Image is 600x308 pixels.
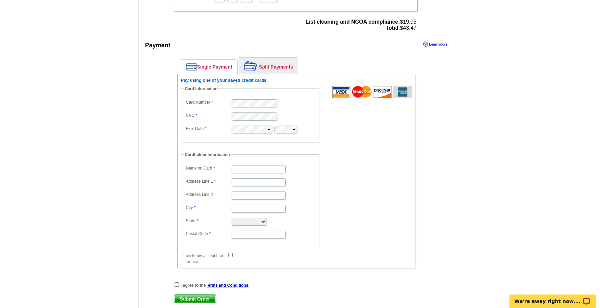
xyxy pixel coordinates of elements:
[181,60,237,74] a: Single Payment
[186,191,231,198] label: Address Line 2
[183,253,228,265] label: save to my account for later use
[184,152,231,158] legend: Cardholder Information
[145,41,171,50] div: Payment
[184,86,218,92] legend: Card Information
[181,78,412,83] h6: Pay using one of your saved credit cards.
[239,58,298,74] a: Split Payments
[505,287,600,308] iframe: LiveChat chat widget
[423,42,447,47] a: Learn more
[186,178,231,184] label: Address Line 1
[186,63,197,71] img: single-payment.png
[186,205,231,211] label: City
[186,165,231,171] label: Name on Card
[206,283,249,288] a: Terms and Conditions
[186,218,231,224] label: State
[181,283,250,288] strong: I agree to the .
[186,231,231,237] label: Postal Code
[306,19,400,25] strong: List cleaning and NCOA compliance:
[244,61,257,71] img: split-payment.png
[186,99,231,105] label: Card Number
[386,25,400,31] strong: Total:
[306,19,416,31] span: $19.95 $43.47
[332,86,412,98] img: acceptedCards.gif
[186,126,231,132] label: Exp. Date
[186,112,231,119] label: CVC
[174,295,216,303] span: Submit Order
